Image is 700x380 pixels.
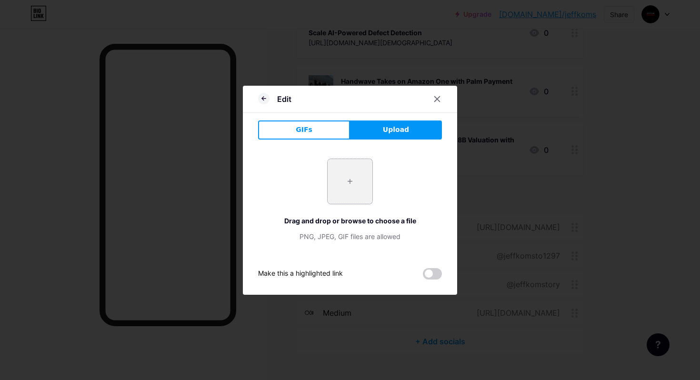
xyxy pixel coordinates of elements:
button: GIFs [258,120,350,140]
span: GIFs [296,125,312,135]
button: Upload [350,120,442,140]
div: Edit [277,93,291,105]
div: PNG, JPEG, GIF files are allowed [258,231,442,241]
div: Make this a highlighted link [258,268,343,280]
div: Drag and drop or browse to choose a file [258,216,442,226]
span: Upload [383,125,409,135]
